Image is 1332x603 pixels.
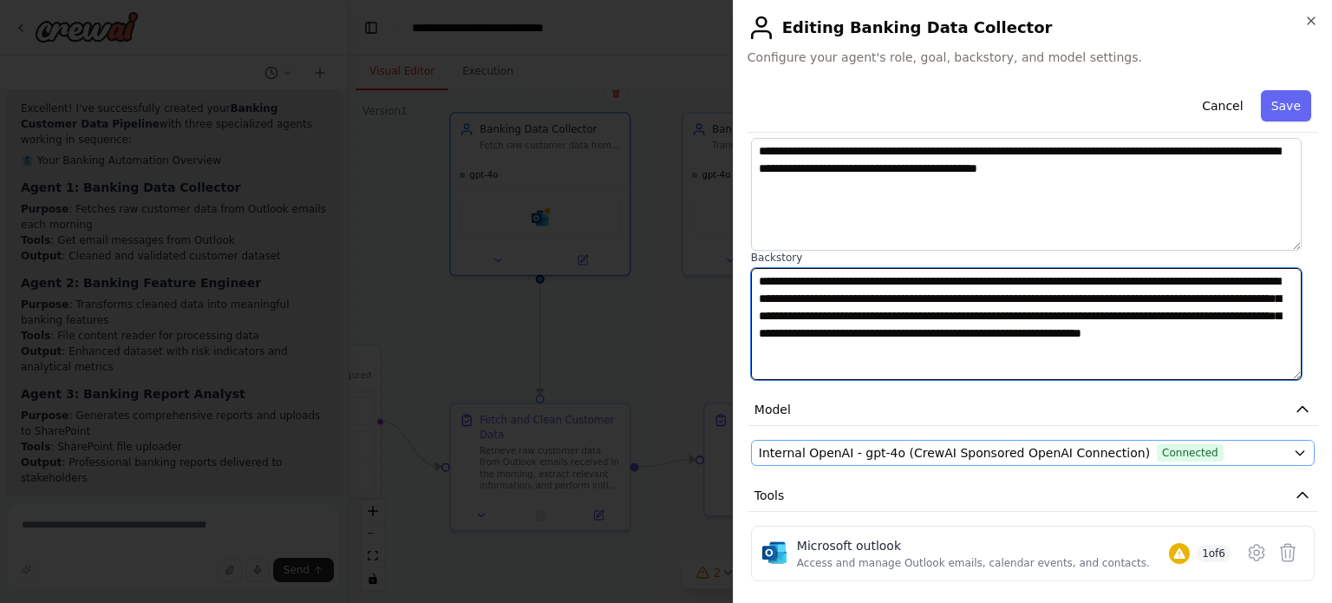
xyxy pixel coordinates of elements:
div: Access and manage Outlook emails, calendar events, and contacts. [797,556,1150,570]
label: Backstory [751,251,1315,265]
span: Internal OpenAI - gpt-4o (CrewAI Sponsored OpenAI Connection) [759,444,1150,462]
button: Internal OpenAI - gpt-4o (CrewAI Sponsored OpenAI Connection)Connected [751,440,1315,466]
span: Model [754,401,791,418]
button: Delete tool [1272,537,1303,568]
span: Configure your agent's role, goal, backstory, and model settings. [748,49,1318,66]
span: Connected [1157,444,1224,462]
div: Microsoft outlook [797,537,1150,554]
span: Tools [754,487,785,504]
button: Model [748,394,1318,426]
h2: Editing Banking Data Collector [748,14,1318,42]
span: 1 of 6 [1197,545,1231,562]
button: Save [1261,90,1311,121]
button: Cancel [1192,90,1253,121]
img: Microsoft outlook [762,541,787,565]
button: Tools [748,480,1318,512]
button: Configure tool [1241,537,1272,568]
